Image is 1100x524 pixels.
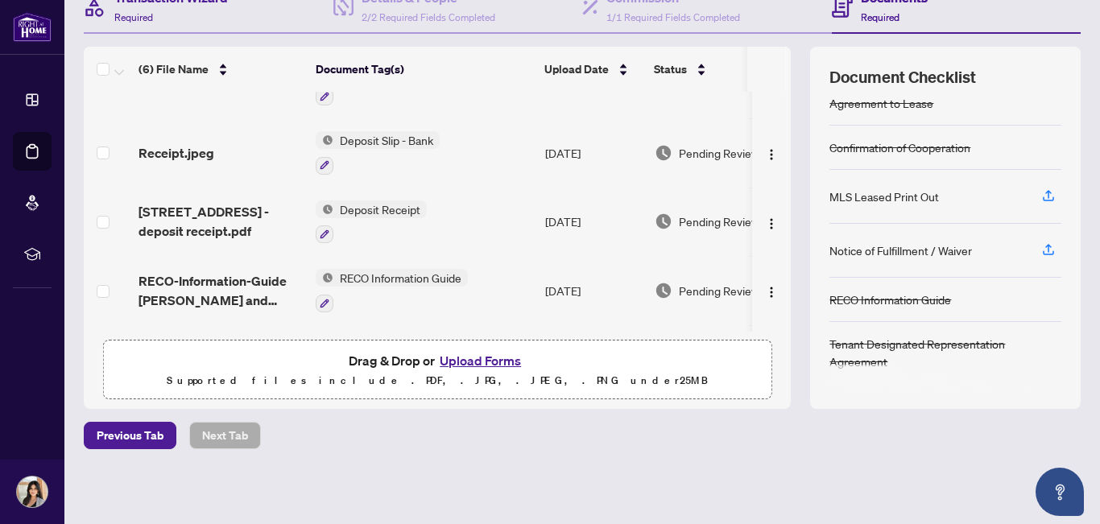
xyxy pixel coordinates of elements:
button: Logo [759,278,784,303]
span: Status [654,60,687,78]
p: Supported files include .PDF, .JPG, .JPEG, .PNG under 25 MB [114,371,761,390]
div: Tenant Designated Representation Agreement [829,335,1061,370]
span: [STREET_ADDRESS] - deposit receipt.pdf [139,202,303,241]
span: 1/1 Required Fields Completed [606,11,740,23]
img: Status Icon [316,131,333,149]
button: Previous Tab [84,422,176,449]
div: Notice of Fulfillment / Waiver [829,241,972,259]
button: Logo [759,140,784,166]
th: Status [647,47,784,92]
td: [DATE] [539,118,648,188]
button: Status IconRECO Information Guide [316,269,468,312]
span: Deposit Slip - Bank [333,131,440,149]
span: Drag & Drop or [349,350,526,371]
th: Upload Date [538,47,647,92]
span: Deposit Receipt [333,200,427,218]
img: Status Icon [316,269,333,287]
span: Document Checklist [829,66,976,89]
img: logo [13,12,52,42]
td: [DATE] [539,188,648,257]
div: Agreement to Lease [829,94,933,112]
button: Status IconDeposit Receipt [316,200,427,244]
th: (6) File Name [132,47,309,92]
td: [DATE] [539,325,648,394]
img: Status Icon [316,200,333,218]
img: Document Status [655,212,672,230]
span: RECO-Information-Guide [PERSON_NAME] and [PERSON_NAME].pdf [139,271,303,310]
button: Open asap [1036,468,1084,516]
img: Profile Icon [17,477,48,507]
button: Next Tab [189,422,261,449]
img: Logo [765,217,778,230]
span: RECO Information Guide [333,269,468,287]
span: Pending Review [679,212,759,230]
button: Status IconDeposit Slip - Bank [316,131,440,175]
button: Upload Forms [435,350,526,371]
div: MLS Leased Print Out [829,188,939,205]
span: Receipt.jpeg [139,143,214,163]
img: Logo [765,286,778,299]
span: Pending Review [679,144,759,162]
div: Confirmation of Cooperation [829,138,970,156]
span: Required [114,11,153,23]
span: 2/2 Required Fields Completed [362,11,495,23]
img: Logo [765,148,778,161]
span: Pending Review [679,282,759,299]
div: RECO Information Guide [829,291,951,308]
th: Document Tag(s) [309,47,538,92]
td: [DATE] [539,256,648,325]
span: Required [861,11,899,23]
img: Document Status [655,144,672,162]
span: Drag & Drop orUpload FormsSupported files include .PDF, .JPG, .JPEG, .PNG under25MB [104,340,771,400]
button: Logo [759,208,784,234]
img: Document Status [655,282,672,299]
span: Upload Date [544,60,609,78]
span: (6) File Name [139,60,209,78]
span: Previous Tab [97,423,163,448]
